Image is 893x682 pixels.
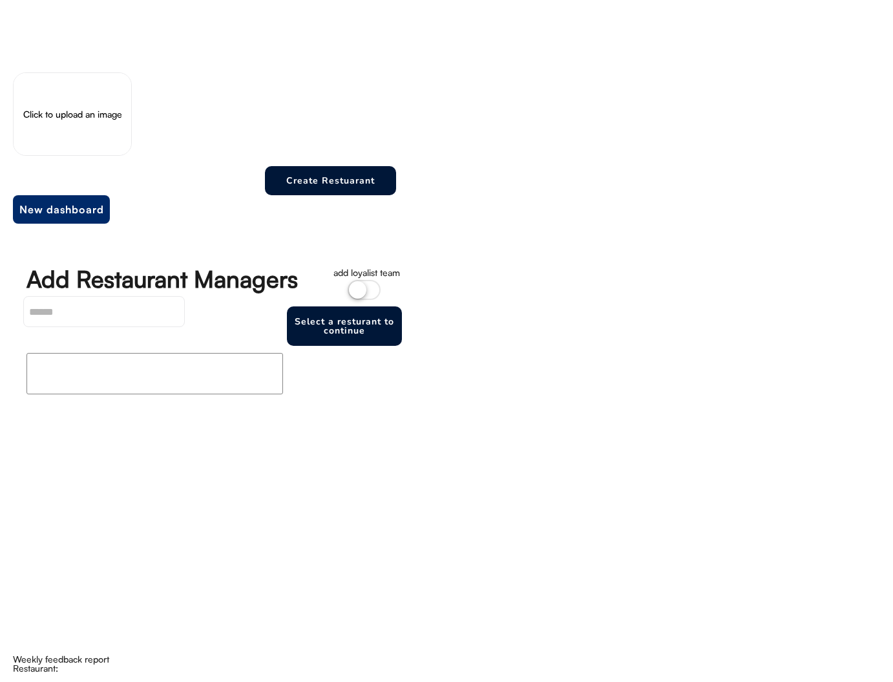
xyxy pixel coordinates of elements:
button: New dashboard [13,195,110,224]
button: Select a resturant to continue [287,306,402,346]
button: Create Restuarant [265,166,396,195]
div: add loyalist team [333,268,463,277]
div: Add Restaurant Managers [26,268,317,291]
